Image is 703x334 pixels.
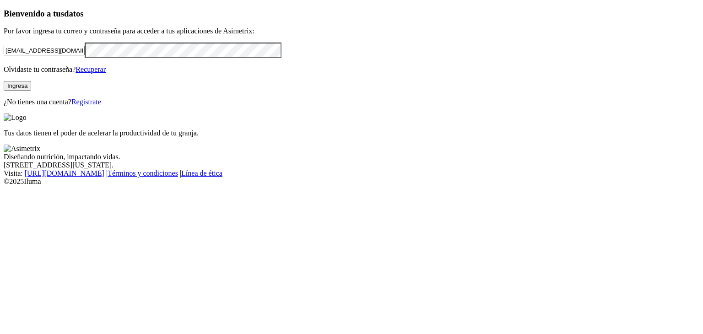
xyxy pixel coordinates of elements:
a: Recuperar [76,65,106,73]
img: Logo [4,113,27,122]
p: Olvidaste tu contraseña? [4,65,699,74]
a: Regístrate [71,98,101,106]
button: Ingresa [4,81,31,91]
p: Por favor ingresa tu correo y contraseña para acceder a tus aplicaciones de Asimetrix: [4,27,699,35]
a: Línea de ética [181,169,222,177]
input: Tu correo [4,46,85,55]
div: Visita : | | [4,169,699,178]
h3: Bienvenido a tus [4,9,699,19]
a: [URL][DOMAIN_NAME] [25,169,104,177]
p: Tus datos tienen el poder de acelerar la productividad de tu granja. [4,129,699,137]
p: ¿No tienes una cuenta? [4,98,699,106]
div: Diseñando nutrición, impactando vidas. [4,153,699,161]
img: Asimetrix [4,145,40,153]
a: Términos y condiciones [108,169,178,177]
span: datos [64,9,84,18]
div: © 2025 Iluma [4,178,699,186]
div: [STREET_ADDRESS][US_STATE]. [4,161,699,169]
